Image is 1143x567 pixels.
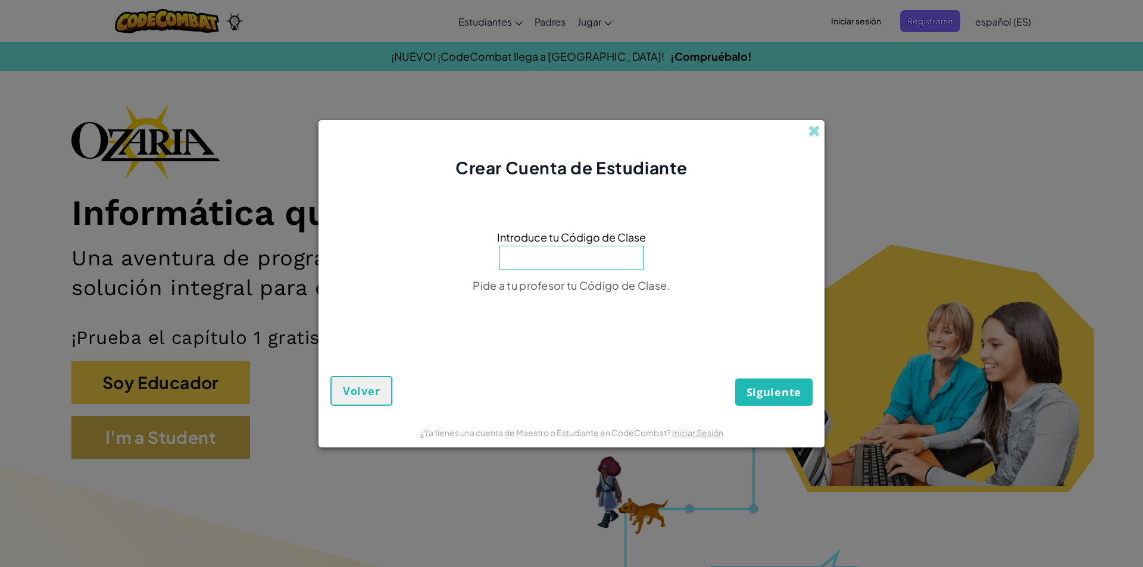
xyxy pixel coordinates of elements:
button: Volver [330,376,392,406]
span: Introduce tu Código de Clase [497,228,646,246]
span: Siguiente [747,385,801,399]
span: ¿Ya tienes una cuenta de Maestro o Estudiante en CodeCombat? [420,427,672,438]
span: Volver [343,384,380,398]
a: Iniciar Sesión [672,427,723,438]
span: Pide a tu profesor tu Código de Clase. [473,278,670,292]
button: Siguiente [735,378,813,406]
span: Crear Cuenta de Estudiante [455,157,688,178]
